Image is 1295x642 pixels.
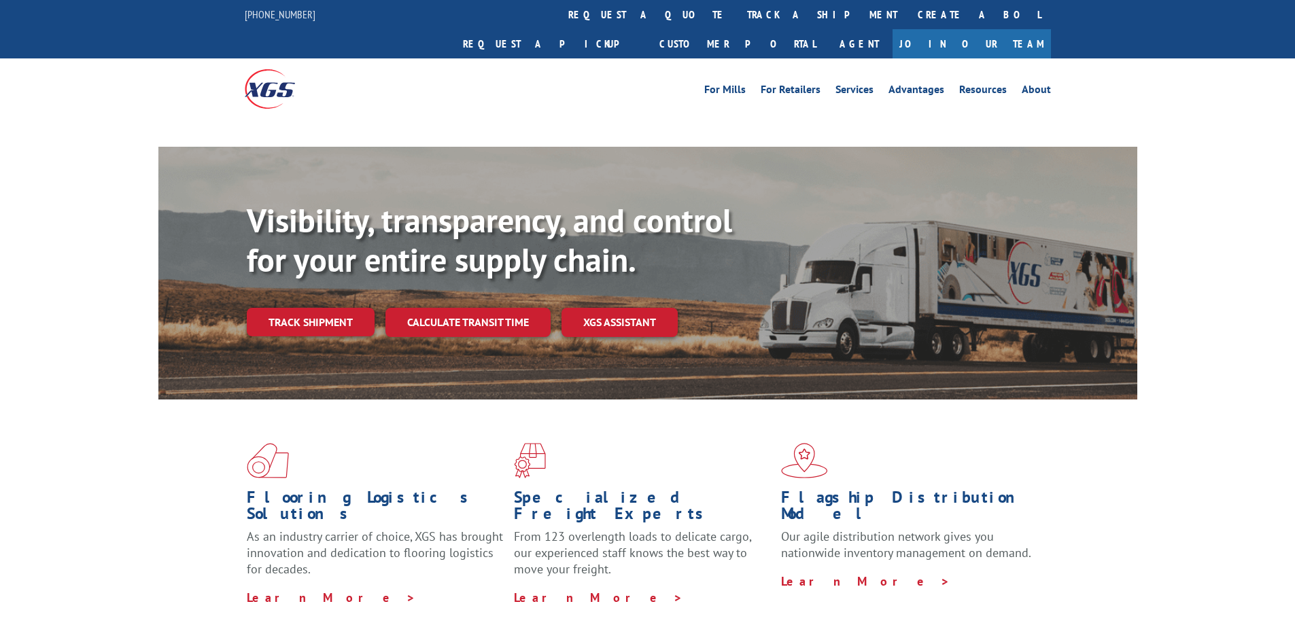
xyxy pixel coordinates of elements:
a: Advantages [888,84,944,99]
h1: Flooring Logistics Solutions [247,489,504,529]
a: Request a pickup [453,29,649,58]
a: Calculate transit time [385,308,551,337]
a: Customer Portal [649,29,826,58]
a: For Retailers [761,84,821,99]
a: Learn More > [514,590,683,605]
b: Visibility, transparency, and control for your entire supply chain. [247,199,732,281]
a: [PHONE_NUMBER] [245,7,315,21]
a: Services [835,84,874,99]
a: XGS ASSISTANT [562,308,678,337]
a: Join Our Team [893,29,1051,58]
p: From 123 overlength loads to delicate cargo, our experienced staff knows the best way to move you... [514,529,771,589]
a: Learn More > [247,590,416,605]
a: Resources [959,84,1007,99]
a: Track shipment [247,308,375,336]
img: xgs-icon-flagship-distribution-model-red [781,443,828,478]
span: Our agile distribution network gives you nationwide inventory management on demand. [781,529,1031,560]
span: As an industry carrier of choice, XGS has brought innovation and dedication to flooring logistics... [247,529,503,577]
a: For Mills [704,84,746,99]
h1: Flagship Distribution Model [781,489,1038,529]
a: Learn More > [781,573,950,589]
a: About [1022,84,1051,99]
img: xgs-icon-total-supply-chain-intelligence-red [247,443,289,478]
img: xgs-icon-focused-on-flooring-red [514,443,546,478]
a: Agent [826,29,893,58]
h1: Specialized Freight Experts [514,489,771,529]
